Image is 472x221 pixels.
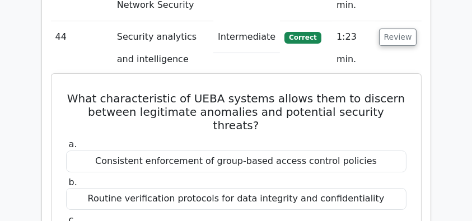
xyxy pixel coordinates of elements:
td: 44 [51,21,113,76]
span: Correct [284,32,321,43]
h5: What characteristic of UEBA systems allows them to discern between legitimate anomalies and poten... [65,92,408,132]
span: a. [69,139,77,149]
td: Security analytics and intelligence [113,21,213,76]
button: Review [379,29,417,46]
div: Routine verification protocols for data integrity and confidentiality [66,188,406,210]
span: b. [69,177,77,187]
div: Consistent enforcement of group-based access control policies [66,151,406,172]
td: Intermediate [213,21,280,53]
td: 1:23 min. [332,21,375,76]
